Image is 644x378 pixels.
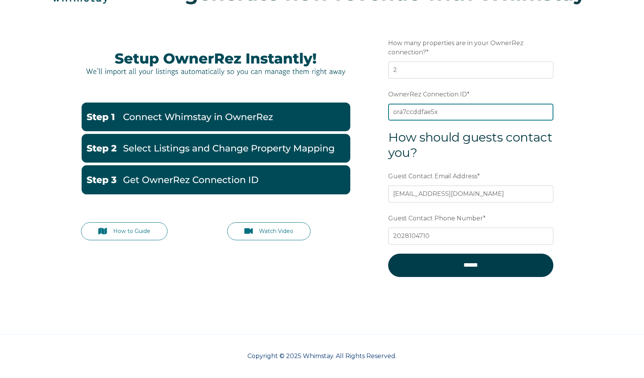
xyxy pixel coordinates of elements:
[388,130,553,160] span: How should guests contact you?
[81,134,350,163] img: Change Property Mappings
[388,37,524,58] span: How many properties are in your OwnerRez connection?
[81,222,168,240] a: How to Guide
[388,212,483,224] span: Guest Contact Phone Number
[81,165,350,194] img: Get OwnerRez Connection ID
[388,88,467,100] span: OwnerRez Connection ID
[81,45,350,81] img: Picture27
[73,352,571,361] p: Copyright © 2025 Whimstay. All Rights Reserved.
[81,103,350,131] img: Go to OwnerRez Account-1
[227,222,311,240] a: Watch Video
[388,170,477,182] span: Guest Contact Email Address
